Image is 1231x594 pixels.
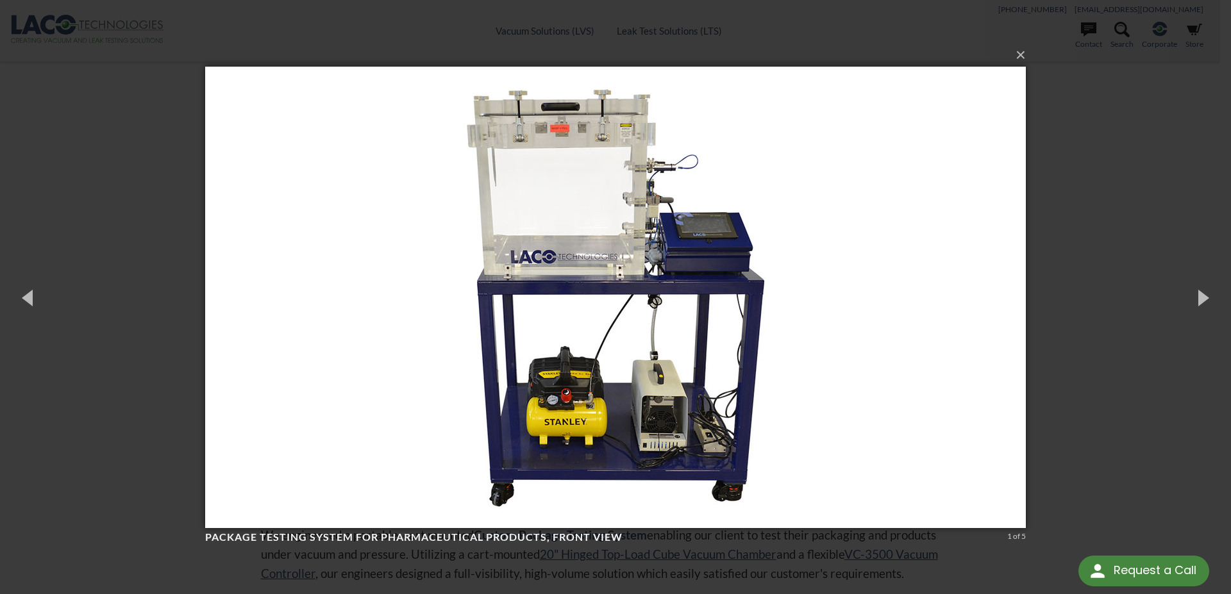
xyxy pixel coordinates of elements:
img: Package Testing System for Pharmaceutical Products, front view [205,41,1026,554]
img: round button [1087,561,1108,581]
div: Request a Call [1114,556,1196,585]
div: 1 of 5 [1007,531,1026,542]
h4: Package Testing System for Pharmaceutical Products, front view [205,531,1003,544]
button: Next (Right arrow key) [1173,262,1231,333]
div: Request a Call [1078,556,1209,586]
button: × [209,41,1030,69]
